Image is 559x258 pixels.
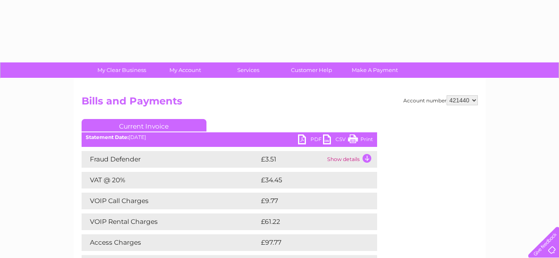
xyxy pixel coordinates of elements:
td: £97.77 [259,234,360,251]
a: Current Invoice [82,119,206,131]
a: Print [348,134,373,146]
div: Account number [403,95,478,105]
a: CSV [323,134,348,146]
td: £61.22 [259,213,359,230]
h2: Bills and Payments [82,95,478,111]
td: VAT @ 20% [82,172,259,189]
td: £9.77 [259,193,358,209]
td: Access Charges [82,234,259,251]
a: Customer Help [277,62,346,78]
td: £34.45 [259,172,360,189]
td: £3.51 [259,151,325,168]
div: [DATE] [82,134,377,140]
a: Make A Payment [340,62,409,78]
b: Statement Date: [86,134,129,140]
td: VOIP Call Charges [82,193,259,209]
a: My Account [151,62,219,78]
td: VOIP Rental Charges [82,213,259,230]
a: Services [214,62,283,78]
a: PDF [298,134,323,146]
a: My Clear Business [87,62,156,78]
td: Fraud Defender [82,151,259,168]
td: Show details [325,151,377,168]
